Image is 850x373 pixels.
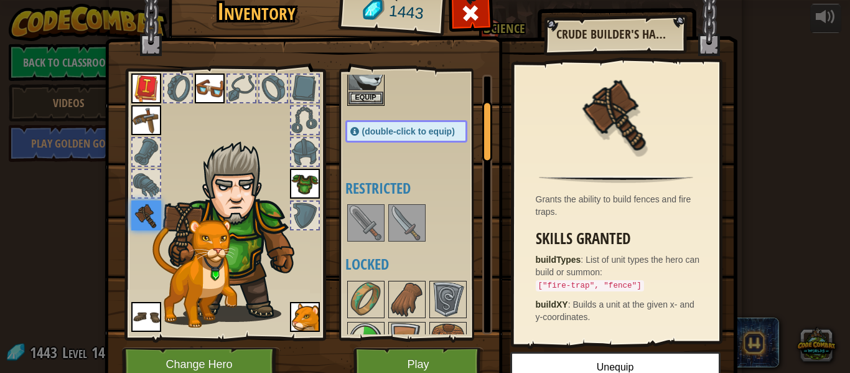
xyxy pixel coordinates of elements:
span: : [581,255,586,265]
span: : [568,300,573,309]
img: cougar-paper-dolls.png [152,219,237,328]
img: portrait.png [390,323,424,358]
button: Equip [348,92,383,105]
img: portrait.png [390,205,424,240]
h4: Locked [345,256,492,272]
div: Grants the ability to build fences and fire traps. [536,193,703,218]
h3: Skills Granted [536,230,703,247]
img: portrait.png [431,282,465,317]
img: portrait.png [348,282,383,317]
img: hr.png [539,176,693,183]
img: hair_m2.png [162,141,315,322]
img: portrait.png [348,323,383,358]
code: ["fire-trap", "fence"] [536,280,644,291]
img: portrait.png [348,205,383,240]
img: portrait.png [131,302,161,332]
img: portrait.png [131,73,161,103]
span: (double-click to equip) [362,126,455,136]
h4: Restricted [345,180,492,196]
h2: Crude Builder's Hammer [556,27,673,41]
img: portrait.png [576,73,656,154]
img: portrait.png [290,169,320,199]
strong: buildTypes [536,255,581,265]
img: portrait.png [195,73,225,103]
span: List of unit types the hero can build or summon: [536,255,700,290]
img: portrait.png [131,105,161,135]
img: portrait.png [390,282,424,317]
span: Builds a unit at the given x- and y-coordinates. [536,300,694,322]
strong: buildXY [536,300,568,309]
img: portrait.png [290,302,320,332]
img: portrait.png [131,201,161,230]
img: portrait.png [431,323,465,358]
